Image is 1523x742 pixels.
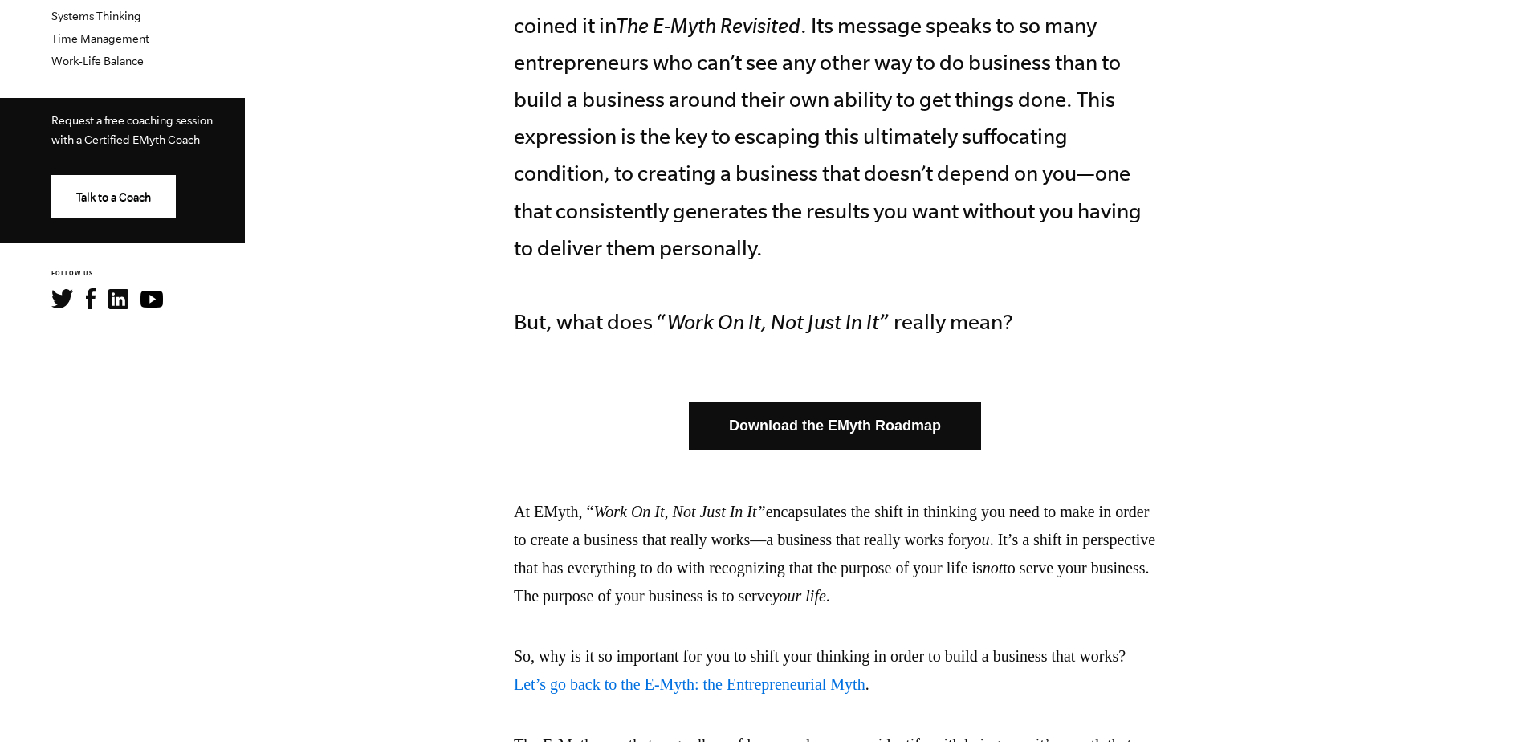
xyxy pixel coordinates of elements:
[1443,665,1523,742] iframe: Chat Widget
[51,10,141,22] a: Systems Thinking
[514,675,865,693] a: Let’s go back to the E-Myth: the Entrepreneurial Myth
[51,111,219,149] p: Request a free coaching session with a Certified EMyth Coach
[51,269,245,279] h6: FOLLOW US
[51,289,73,308] img: Twitter
[51,175,176,218] a: Talk to a Coach
[667,310,879,333] i: Work On It, Not Just In It
[967,531,990,548] em: you
[76,191,151,204] span: Talk to a Coach
[108,289,128,309] img: LinkedIn
[593,503,765,520] em: Work On It, Not Just In It”
[689,402,981,450] a: Download the EMyth Roadmap
[86,288,96,309] img: Facebook
[140,291,163,308] img: YouTube
[617,14,800,37] i: The E-Myth Revisited
[772,587,826,605] em: your life
[983,559,1004,577] em: not
[514,642,1156,699] p: So, why is it so important for you to shift your thinking in order to build a business that works? .
[51,55,144,67] a: Work-Life Balance
[51,32,149,45] a: Time Management
[514,498,1156,610] p: At EMyth, “ encapsulates the shift in thinking you need to make in order to create a business tha...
